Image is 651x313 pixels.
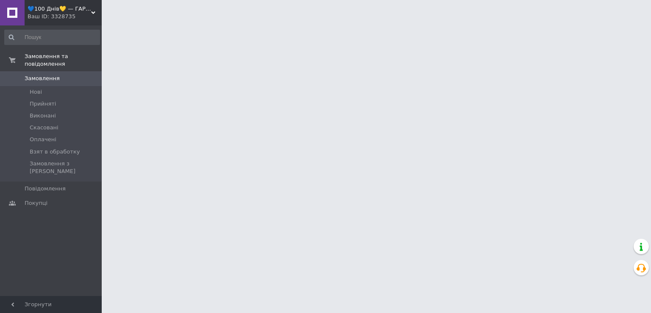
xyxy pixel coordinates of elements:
[30,160,99,175] span: Замовлення з [PERSON_NAME]
[25,199,47,207] span: Покупці
[30,112,56,120] span: Виконані
[30,88,42,96] span: Нові
[30,124,58,131] span: Скасовані
[28,13,102,20] div: Ваш ID: 3328735
[30,100,56,108] span: Прийняті
[30,136,56,143] span: Оплачені
[25,53,102,68] span: Замовлення та повідомлення
[25,185,66,193] span: Повідомлення
[4,30,100,45] input: Пошук
[28,5,91,13] span: 💙100 Днів💛 — ГАРАНТІЯ✅
[30,148,80,156] span: Взят в обработку
[25,75,60,82] span: Замовлення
